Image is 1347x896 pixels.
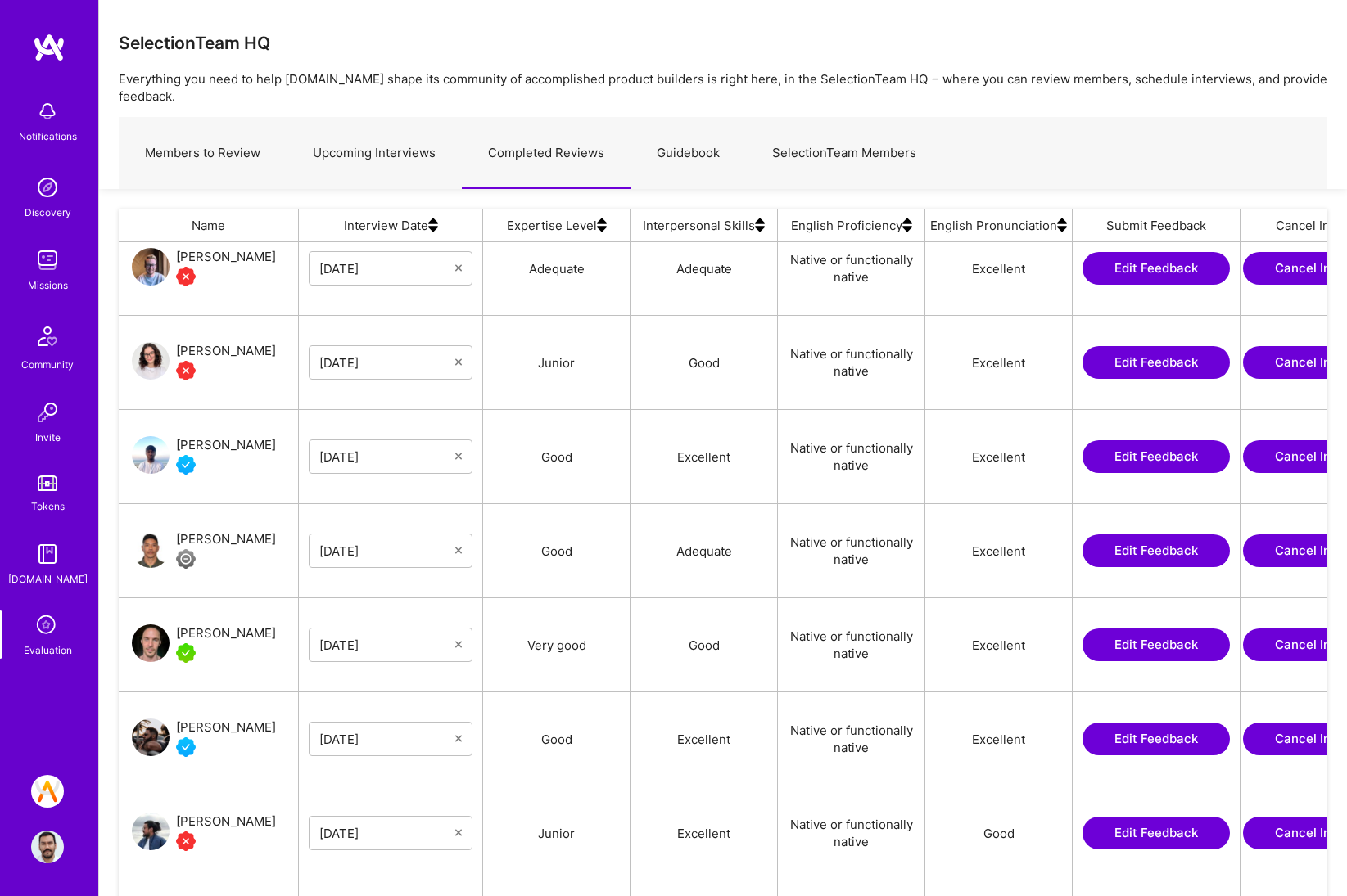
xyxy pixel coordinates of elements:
[925,209,1073,241] div: English Pronunciation
[462,118,631,189] a: Completed Reviews
[27,775,68,808] a: A.Team // Selection Team - help us grow the community!
[483,786,631,880] div: Junior
[483,692,631,786] div: Good
[132,342,170,380] img: User Avatar
[1083,252,1230,285] button: Edit Feedback
[31,498,65,515] div: Tokens
[319,825,455,841] input: Select Date...
[132,435,276,478] a: User Avatar[PERSON_NAME]Vetted A.Teamer
[925,598,1073,691] div: Excellent
[778,692,925,786] div: Native or functionally native
[1083,817,1230,849] button: Edit Feedback
[31,244,64,277] img: teamwork
[176,549,196,569] img: Limited Access
[925,504,1073,597] div: Excellent
[132,812,276,854] a: User Avatar[PERSON_NAME]Unqualified
[31,171,64,204] img: discovery
[483,316,631,409] div: Junior
[176,267,196,286] img: Unqualified
[176,737,196,757] img: Vetted A.Teamer
[132,247,276,290] a: User Avatar[PERSON_NAME]Unqualified
[1083,628,1230,661] button: Edit Feedback
[28,317,67,356] img: Community
[176,624,276,643] div: [PERSON_NAME]
[176,361,196,380] img: Unqualified
[483,504,631,597] div: Good
[319,448,455,465] input: Select Date...
[631,209,778,241] div: Interpersonal Skills
[778,504,925,597] div: Native or functionally native
[428,209,438,241] img: sort
[319,731,455,747] input: Select Date...
[631,786,778,880] div: Excellent
[119,209,299,241] div: Name
[132,718,170,756] img: User Avatar
[19,128,77,145] div: Notifications
[176,435,276,455] div: [PERSON_NAME]
[1083,440,1230,473] button: Edit Feedback
[778,786,925,880] div: Native or functionally native
[176,643,196,663] img: A.Teamer in Residence
[483,598,631,691] div: Very good
[631,410,778,503] div: Excellent
[31,396,64,429] img: Invite
[778,598,925,691] div: Native or functionally native
[631,222,778,315] div: Adequate
[132,813,170,850] img: User Avatar
[31,95,64,128] img: bell
[631,598,778,691] div: Good
[176,718,276,737] div: [PERSON_NAME]
[31,538,64,570] img: guide book
[132,718,276,760] a: User Avatar[PERSON_NAME]Vetted A.Teamer
[21,356,74,373] div: Community
[287,118,462,189] a: Upcoming Interviews
[755,209,765,241] img: sort
[1083,346,1230,379] a: Edit Feedback
[746,118,942,189] a: SelectionTeam Members
[132,436,170,474] img: User Avatar
[176,247,276,267] div: [PERSON_NAME]
[925,316,1073,409] div: Excellent
[132,248,170,286] img: User Avatar
[778,316,925,409] div: Native or functionally native
[778,410,925,503] div: Native or functionally native
[1083,723,1230,755] button: Edit Feedback
[902,209,912,241] img: sort
[925,786,1073,880] div: Good
[8,570,88,588] div: [DOMAIN_NAME]
[25,204,71,221] div: Discovery
[925,410,1073,503] div: Excellent
[176,341,276,361] div: [PERSON_NAME]
[319,260,455,277] input: Select Date...
[24,642,72,659] div: Evaluation
[38,475,57,491] img: tokens
[176,812,276,831] div: [PERSON_NAME]
[31,831,64,863] img: User Avatar
[631,692,778,786] div: Excellent
[119,70,1327,105] p: Everything you need to help [DOMAIN_NAME] shape its community of accomplished product builders is...
[28,277,68,294] div: Missions
[483,222,631,315] div: Adequate
[31,775,64,808] img: A.Team // Selection Team - help us grow the community!
[1073,209,1241,241] div: Submit Feedback
[631,118,746,189] a: Guidebook
[132,624,276,666] a: User Avatar[PERSON_NAME]A.Teamer in Residence
[119,118,287,189] a: Members to Review
[778,222,925,315] div: Native or functionally native
[1057,209,1067,241] img: sort
[132,624,170,662] img: User Avatar
[1083,534,1230,567] button: Edit Feedback
[319,637,455,653] input: Select Date...
[27,831,68,863] a: User Avatar
[631,316,778,409] div: Good
[33,33,66,62] img: logo
[778,209,925,241] div: English Proficiency
[35,429,61,446] div: Invite
[483,410,631,503] div: Good
[319,354,455,371] input: Select Date...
